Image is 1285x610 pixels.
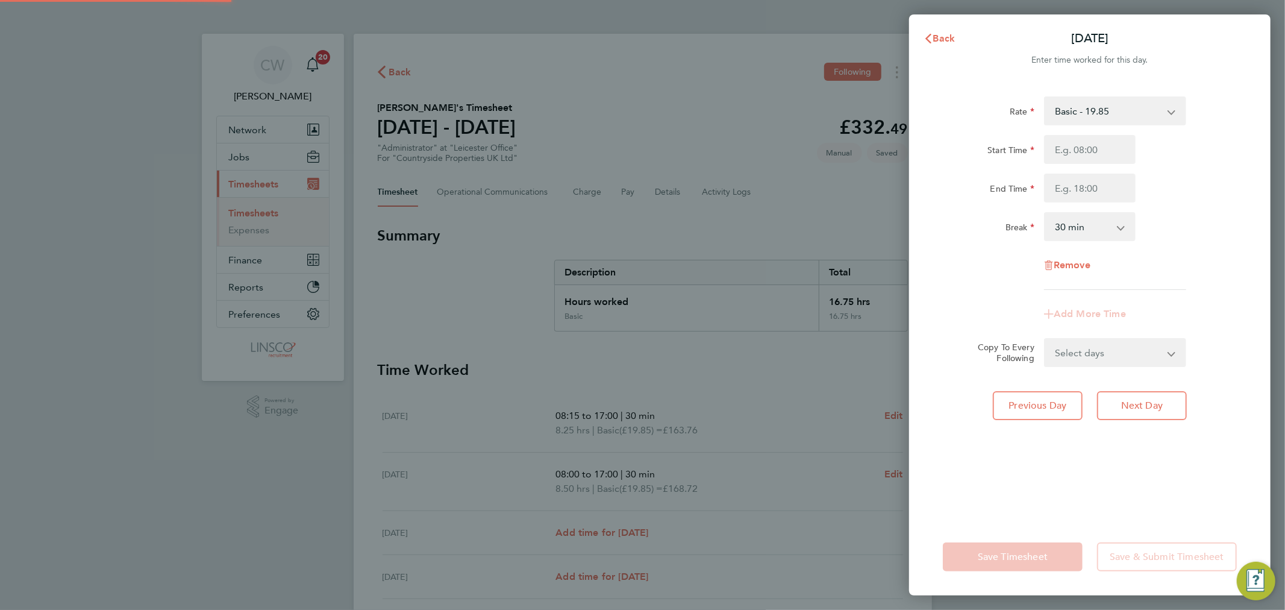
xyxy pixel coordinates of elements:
[1009,400,1067,412] span: Previous Day
[1097,391,1187,420] button: Next Day
[993,391,1083,420] button: Previous Day
[1044,135,1136,164] input: E.g. 08:00
[909,53,1271,68] div: Enter time worked for this day.
[987,145,1034,159] label: Start Time
[1071,30,1108,47] p: [DATE]
[968,342,1034,363] label: Copy To Every Following
[1121,400,1163,412] span: Next Day
[1054,259,1090,271] span: Remove
[911,27,968,51] button: Back
[1005,222,1034,236] label: Break
[1044,260,1090,270] button: Remove
[933,33,955,44] span: Back
[1044,174,1136,203] input: E.g. 18:00
[1010,106,1034,121] label: Rate
[990,183,1034,198] label: End Time
[1237,562,1275,600] button: Engage Resource Center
